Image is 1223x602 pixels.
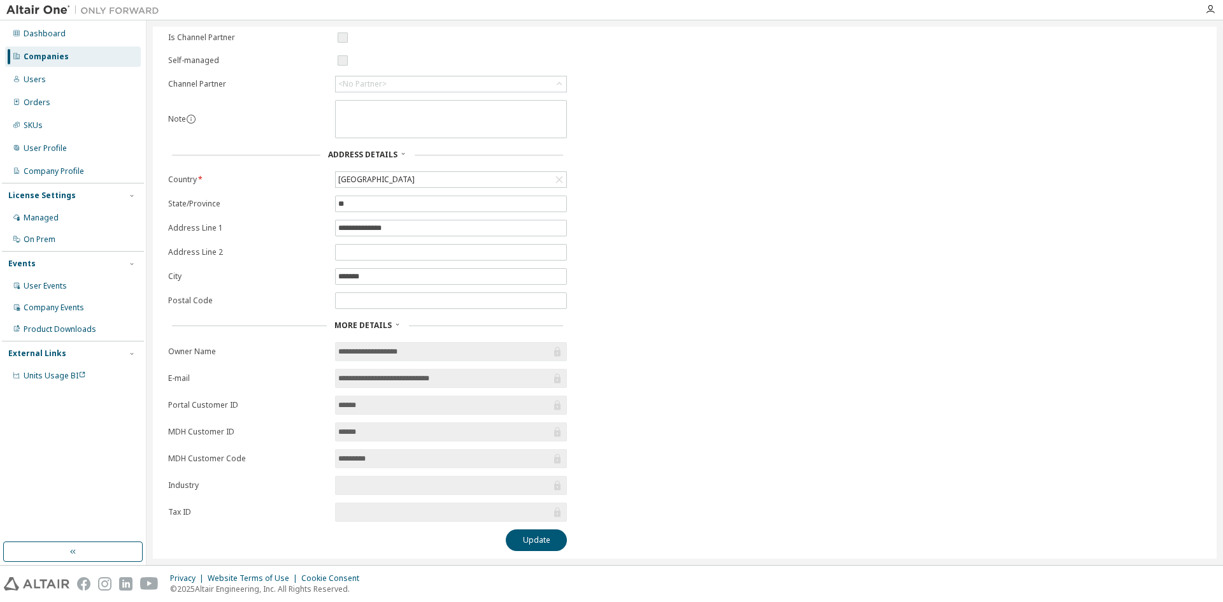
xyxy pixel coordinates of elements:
img: facebook.svg [77,577,90,591]
label: Address Line 1 [168,223,327,233]
div: License Settings [8,190,76,201]
label: Country [168,175,327,185]
button: Update [506,529,567,551]
label: Tax ID [168,507,327,517]
label: Channel Partner [168,79,327,89]
div: [GEOGRAPHIC_DATA] [336,172,566,187]
label: MDH Customer Code [168,454,327,464]
div: Companies [24,52,69,62]
label: Address Line 2 [168,247,327,257]
div: Cookie Consent [301,573,367,584]
div: Website Terms of Use [208,573,301,584]
label: Note [168,113,186,124]
img: instagram.svg [98,577,111,591]
img: youtube.svg [140,577,159,591]
div: On Prem [24,234,55,245]
div: SKUs [24,120,43,131]
label: Portal Customer ID [168,400,327,410]
label: Postal Code [168,296,327,306]
div: <No Partner> [336,76,566,92]
label: Is Channel Partner [168,32,327,43]
img: linkedin.svg [119,577,132,591]
div: User Profile [24,143,67,154]
label: Industry [168,480,327,491]
label: Owner Name [168,347,327,357]
div: Managed [24,213,59,223]
button: information [186,114,196,124]
div: [GEOGRAPHIC_DATA] [336,173,417,187]
label: City [168,271,327,282]
label: State/Province [168,199,327,209]
div: Privacy [170,573,208,584]
div: Events [8,259,36,269]
label: E-mail [168,373,327,383]
span: Address Details [328,149,397,160]
img: altair_logo.svg [4,577,69,591]
div: Company Profile [24,166,84,176]
div: External Links [8,348,66,359]
span: More Details [334,320,392,331]
div: Orders [24,97,50,108]
div: Company Events [24,303,84,313]
div: <No Partner> [338,79,387,89]
div: Dashboard [24,29,66,39]
div: User Events [24,281,67,291]
span: Units Usage BI [24,370,86,381]
img: Altair One [6,4,166,17]
p: © 2025 Altair Engineering, Inc. All Rights Reserved. [170,584,367,594]
label: Self-managed [168,55,327,66]
div: Users [24,75,46,85]
label: MDH Customer ID [168,427,327,437]
div: Product Downloads [24,324,96,334]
